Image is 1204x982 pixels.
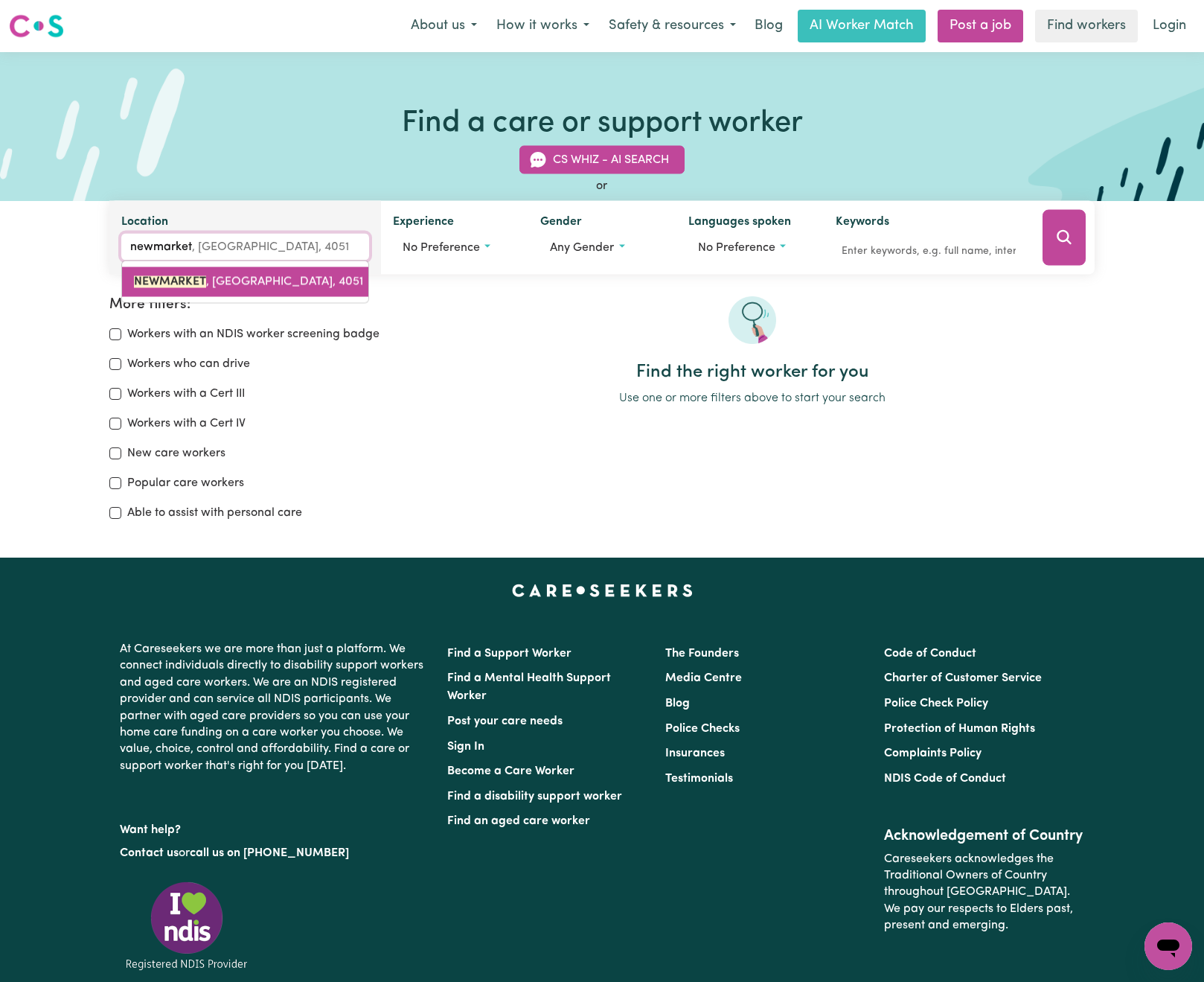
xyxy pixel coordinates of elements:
a: call us on [PHONE_NUMBER] [190,847,349,859]
span: No preference [698,242,775,254]
h1: Find a care or support worker [402,106,803,141]
label: Popular care workers [127,474,244,492]
a: Code of Conduct [884,648,976,660]
label: Languages spoken [688,213,791,234]
div: or [109,177,1095,195]
a: Testimonials [665,773,733,785]
input: Enter keywords, e.g. full name, interests [836,240,1022,263]
label: Workers with a Cert IV [127,415,246,433]
button: Worker gender preference [540,234,665,262]
a: Find a Mental Health Support Worker [447,672,611,702]
input: Enter a suburb [121,234,369,261]
label: Workers who can drive [127,355,250,373]
h2: More filters: [109,296,393,313]
span: Any gender [550,242,614,254]
button: Worker language preferences [688,234,813,262]
label: Keywords [836,213,889,234]
a: Blog [746,10,792,42]
label: Workers with an NDIS worker screening badge [127,325,380,343]
a: Become a Care Worker [447,765,574,777]
a: Find workers [1035,10,1138,42]
p: Use one or more filters above to start your search [410,389,1095,407]
button: How it works [487,10,599,42]
a: Post a job [938,10,1023,42]
span: , [GEOGRAPHIC_DATA], 4051 [134,276,363,288]
img: Registered NDIS provider [120,879,254,972]
a: Complaints Policy [884,747,982,759]
button: Worker experience options [393,234,517,262]
p: Careseekers acknowledges the Traditional Owners of Country throughout [GEOGRAPHIC_DATA]. We pay o... [884,845,1084,940]
a: Sign In [447,741,484,753]
a: Post your care needs [447,715,563,727]
div: menu-options [121,261,369,304]
label: Workers with a Cert III [127,385,245,403]
span: No preference [403,242,480,254]
a: Charter of Customer Service [884,672,1042,684]
a: NDIS Code of Conduct [884,773,1006,785]
label: Gender [540,213,582,234]
button: Safety & resources [599,10,746,42]
a: The Founders [665,648,739,660]
a: Media Centre [665,672,742,684]
p: At Careseekers we are more than just a platform. We connect individuals directly to disability su... [120,635,429,780]
mark: NEWMARKET [134,276,206,288]
label: New care workers [127,444,225,462]
button: CS Whiz - AI Search [519,146,685,174]
a: Login [1144,10,1195,42]
a: Police Check Policy [884,698,988,710]
h2: Find the right worker for you [410,362,1095,383]
button: Search [1043,210,1086,266]
p: Want help? [120,816,429,838]
a: Insurances [665,747,725,759]
a: Protection of Human Rights [884,723,1035,735]
button: About us [401,10,487,42]
p: or [120,839,429,867]
a: Find an aged care worker [447,815,590,827]
a: AI Worker Match [798,10,926,42]
a: Contact us [120,847,179,859]
label: Location [121,213,168,234]
label: Able to assist with personal care [127,504,302,522]
a: NEWMARKET, Queensland, 4051 [122,267,368,297]
a: Find a disability support worker [447,791,622,803]
a: Careseekers logo [9,9,64,43]
h2: Acknowledgement of Country [884,827,1084,845]
a: Blog [665,698,690,710]
iframe: Button to launch messaging window [1144,922,1192,970]
a: Find a Support Worker [447,648,571,660]
img: Careseekers logo [9,13,64,39]
label: Experience [393,213,454,234]
a: Careseekers home page [512,584,693,596]
a: Police Checks [665,723,740,735]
